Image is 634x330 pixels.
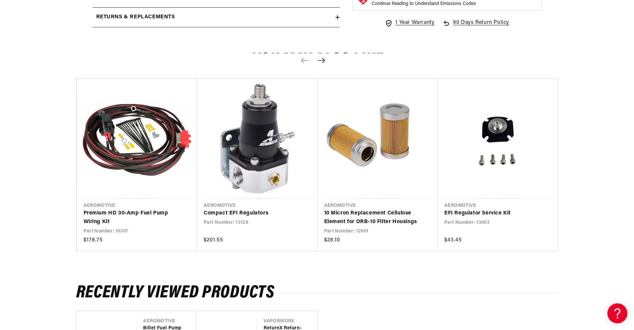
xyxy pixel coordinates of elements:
[84,209,184,226] a: Premium HD 30-Amp Fuel Pump Wiring Kit
[442,19,509,34] a: 90 Days Return Policy
[385,19,434,27] a: 1 Year Warranty
[204,209,304,218] a: Compact EFI Regulators
[76,78,558,251] ul: Slider
[96,13,175,22] h2: Returns & replacements
[324,209,425,226] a: 10 Micron Replacement Cellulose Element for ORB-10 Filter Housings
[298,53,312,68] button: Previous slide
[453,19,509,34] span: 90 Days Return Policy
[372,1,476,7] p: Continue Reading to Understand Emissions Codes
[444,209,545,218] a: EFI Regulator Service Kit
[395,19,434,27] span: 1 Year Warranty
[93,8,339,27] summary: Returns & replacements
[76,285,558,301] h2: Recently Viewed Products
[314,53,329,68] button: Next slide
[76,53,558,68] h2: You may also like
